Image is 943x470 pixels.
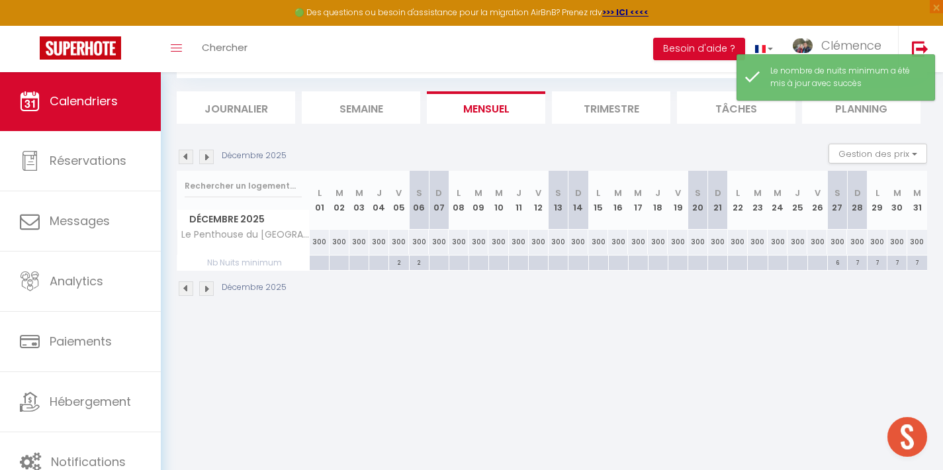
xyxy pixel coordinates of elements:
[614,187,622,199] abbr: M
[628,230,648,254] div: 300
[688,230,708,254] div: 300
[51,453,126,470] span: Notifications
[787,230,807,254] div: 300
[177,210,309,229] span: Décembre 2025
[834,187,840,199] abbr: S
[179,230,312,240] span: Le Penthouse du [GEOGRAPHIC_DATA]
[427,91,545,124] li: Mensuel
[795,187,800,199] abbr: J
[677,91,795,124] li: Tâches
[369,171,389,230] th: 04
[588,171,608,230] th: 15
[568,230,588,254] div: 300
[177,91,295,124] li: Journalier
[912,40,928,57] img: logout
[848,256,867,268] div: 7
[349,171,369,230] th: 03
[596,187,600,199] abbr: L
[409,171,429,230] th: 06
[474,187,482,199] abbr: M
[529,171,549,230] th: 12
[509,230,529,254] div: 300
[495,187,503,199] abbr: M
[488,230,508,254] div: 300
[887,256,907,268] div: 7
[302,91,420,124] li: Semaine
[675,187,681,199] abbr: V
[868,230,887,254] div: 300
[555,187,561,199] abbr: S
[192,26,257,72] a: Chercher
[389,171,409,230] th: 05
[310,171,330,230] th: 01
[608,230,628,254] div: 300
[648,171,668,230] th: 18
[648,230,668,254] div: 300
[748,171,768,230] th: 23
[847,171,867,230] th: 28
[868,256,887,268] div: 7
[829,144,927,164] button: Gestion des prix
[847,230,867,254] div: 300
[469,230,488,254] div: 300
[887,230,907,254] div: 300
[774,187,782,199] abbr: M
[827,171,847,230] th: 27
[568,171,588,230] th: 14
[754,187,762,199] abbr: M
[369,230,389,254] div: 300
[828,256,847,268] div: 6
[907,171,927,230] th: 31
[708,171,728,230] th: 21
[396,187,402,199] abbr: V
[185,174,302,198] input: Rechercher un logement...
[802,91,921,124] li: Planning
[907,256,927,268] div: 7
[330,230,349,254] div: 300
[435,187,442,199] abbr: D
[655,187,660,199] abbr: J
[695,187,701,199] abbr: S
[876,187,879,199] abbr: L
[807,171,827,230] th: 26
[488,171,508,230] th: 10
[668,171,688,230] th: 19
[907,230,927,254] div: 300
[177,256,309,270] span: Nb Nuits minimum
[330,171,349,230] th: 02
[50,393,131,410] span: Hébergement
[736,187,740,199] abbr: L
[355,187,363,199] abbr: M
[336,187,343,199] abbr: M
[516,187,521,199] abbr: J
[529,230,549,254] div: 300
[509,171,529,230] th: 11
[768,230,787,254] div: 300
[50,333,112,350] span: Paiements
[783,26,898,72] a: ... Clémence
[728,171,748,230] th: 22
[535,187,541,199] abbr: V
[318,187,322,199] abbr: L
[653,38,745,60] button: Besoin d'aide ?
[222,281,287,294] p: Décembre 2025
[688,171,708,230] th: 20
[787,171,807,230] th: 25
[868,171,887,230] th: 29
[668,230,688,254] div: 300
[222,150,287,162] p: Décembre 2025
[449,171,469,230] th: 08
[634,187,642,199] abbr: M
[457,187,461,199] abbr: L
[893,187,901,199] abbr: M
[887,417,927,457] div: Ouvrir le chat
[913,187,921,199] abbr: M
[410,256,429,268] div: 2
[715,187,721,199] abbr: D
[602,7,649,18] a: >>> ICI <<<<
[588,230,608,254] div: 300
[807,230,827,254] div: 300
[429,171,449,230] th: 07
[708,230,728,254] div: 300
